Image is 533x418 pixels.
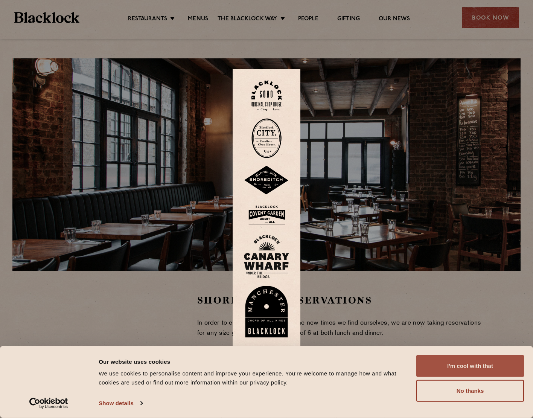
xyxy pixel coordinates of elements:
img: BL_Manchester_Logo-bleed.png [244,286,289,338]
img: City-stamp-default.svg [251,118,282,158]
img: Shoreditch-stamp-v2-default.svg [244,166,289,195]
a: Show details [99,398,142,409]
button: No thanks [416,380,524,402]
img: BLA_1470_CoventGarden_Website_Solid.svg [244,203,289,227]
button: I'm cool with that [416,355,524,377]
img: BL_CW_Logo_Website.svg [244,235,289,278]
div: We use cookies to personalise content and improve your experience. You're welcome to manage how a... [99,369,408,387]
img: Soho-stamp-default.svg [251,81,282,111]
div: Our website uses cookies [99,357,408,366]
a: Usercentrics Cookiebot - opens in a new window [16,398,82,409]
